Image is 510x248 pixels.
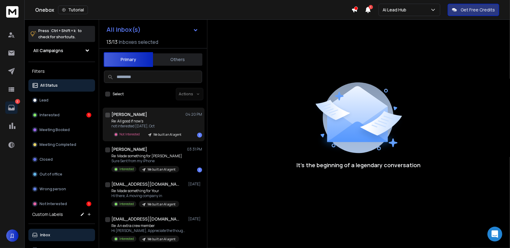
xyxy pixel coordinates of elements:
[33,48,63,54] h1: All Campaigns
[28,67,95,76] h3: Filters
[187,147,202,152] p: 03:31 PM
[28,124,95,136] button: Meeting Booked
[185,112,202,117] p: 04:20 PM
[5,101,18,114] a: 2
[369,5,373,9] span: 1
[147,202,176,207] p: We built an AI agent
[111,119,185,124] p: Re: All good if now’s
[86,201,91,206] div: 1
[38,28,82,40] p: Press to check for shortcuts.
[6,229,19,242] button: Д
[197,167,202,172] div: 1
[58,6,88,14] button: Tutorial
[28,198,95,210] button: Not Interested1
[39,142,76,147] p: Meeting Completed
[153,53,202,66] button: Others
[119,167,134,172] p: Interested
[35,6,351,14] div: Onebox
[39,113,60,118] p: Interested
[102,23,203,36] button: All Inbox(s)
[111,181,179,187] h1: [EMAIL_ADDRESS][DOMAIN_NAME]
[197,133,202,138] div: 1
[383,7,409,13] p: Ai Lead Hub
[147,167,176,172] p: We built an AI agent
[28,153,95,166] button: Closed
[448,4,499,16] button: Get Free Credits
[39,187,66,192] p: Wrong person
[28,79,95,92] button: All Status
[32,211,63,217] h3: Custom Labels
[487,227,502,242] div: Open Intercom Messenger
[50,27,77,34] span: Ctrl + Shift + k
[28,168,95,180] button: Out of office
[111,223,185,228] p: Re: An extra crew member
[119,237,134,241] p: Interested
[39,127,70,132] p: Meeting Booked
[39,172,62,177] p: Out of office
[111,193,179,198] p: Hi there, A moving company in
[40,83,58,88] p: All Status
[111,159,182,163] p: Sure Sent from my iPhone
[119,132,140,137] p: Not Interested
[297,161,421,169] p: It’s the beginning of a legendary conversation
[15,99,20,104] p: 2
[111,216,179,222] h1: [EMAIL_ADDRESS][DOMAIN_NAME]
[111,154,182,159] p: Re: Made something for [PERSON_NAME]
[28,94,95,106] button: Lead
[39,201,67,206] p: Not Interested
[28,229,95,241] button: Inbox
[40,233,50,238] p: Inbox
[28,109,95,121] button: Interested1
[106,38,118,46] span: 13 / 13
[153,132,181,137] p: We built an AI agent
[111,124,185,129] p: not interested [DATE], Oct
[188,182,202,187] p: [DATE]
[461,7,495,13] p: Get Free Credits
[119,202,134,206] p: Interested
[111,146,147,152] h1: [PERSON_NAME]
[113,92,124,97] label: Select
[86,113,91,118] div: 1
[28,183,95,195] button: Wrong person
[111,188,179,193] p: Re: Made something for Your
[111,228,185,233] p: Hi [PERSON_NAME], Appreciate the thoughtful questions. It’s
[39,98,48,103] p: Lead
[28,138,95,151] button: Meeting Completed
[111,111,147,118] h1: [PERSON_NAME]
[28,44,95,57] button: All Campaigns
[188,217,202,221] p: [DATE]
[147,237,176,242] p: We built an AI agent
[119,38,158,46] h3: Inboxes selected
[106,27,141,33] h1: All Inbox(s)
[104,52,153,67] button: Primary
[39,157,53,162] p: Closed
